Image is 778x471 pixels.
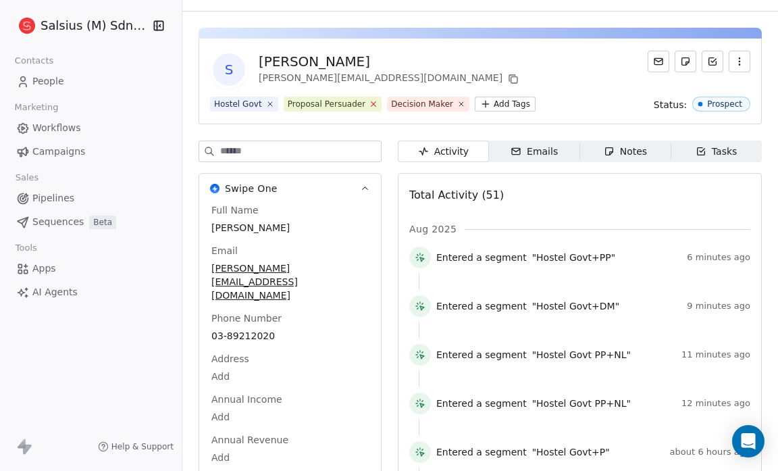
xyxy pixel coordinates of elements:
span: Sequences [32,215,84,229]
span: Total Activity (51) [409,189,504,201]
span: Entered a segment [436,397,527,410]
span: Marketing [9,97,64,118]
a: SequencesBeta [11,211,171,233]
span: Aug 2025 [409,222,457,236]
img: logo%20salsius.png [19,18,35,34]
span: 03-89212020 [211,329,369,343]
a: Campaigns [11,141,171,163]
span: Help & Support [111,441,174,452]
span: Pipelines [32,191,74,205]
span: "Hostel Govt PP+NL" [532,397,631,410]
span: 11 minutes ago [681,349,750,360]
span: Workflows [32,121,81,135]
span: Phone Number [209,312,284,325]
span: "Hostel Govt PP+NL" [532,348,631,362]
a: People [11,70,171,93]
span: Email [209,244,240,257]
div: Emails [511,145,558,159]
span: Tools [9,238,43,258]
span: Add [211,370,369,383]
span: People [32,74,64,89]
span: "Hostel Govt+PP" [532,251,616,264]
a: Apps [11,257,171,280]
span: Campaigns [32,145,85,159]
a: Help & Support [98,441,174,452]
div: Proposal Persuader [288,98,366,110]
span: Entered a segment [436,251,527,264]
span: Entered a segment [436,445,527,459]
span: Beta [89,216,116,229]
a: Workflows [11,117,171,139]
span: Annual Revenue [209,433,291,447]
span: AI Agents [32,285,78,299]
span: [PERSON_NAME] [211,221,369,234]
span: Status: [654,98,687,111]
div: [PERSON_NAME] [259,52,521,71]
span: 6 minutes ago [687,252,750,263]
span: 12 minutes ago [681,398,750,409]
span: Entered a segment [436,299,527,313]
span: Entered a segment [436,348,527,362]
span: "Hostel Govt+P" [532,445,610,459]
span: Contacts [9,51,59,71]
button: Salsius (M) Sdn Bhd [16,14,144,37]
span: about 6 hours ago [670,447,750,457]
span: 9 minutes ago [687,301,750,312]
div: Tasks [696,145,737,159]
span: "Hostel Govt+DM" [532,299,620,313]
div: [PERSON_NAME][EMAIL_ADDRESS][DOMAIN_NAME] [259,71,521,87]
span: Add [211,451,369,464]
img: Swipe One [210,184,219,193]
div: Decision Maker [391,98,453,110]
button: Swipe OneSwipe One [199,174,381,203]
span: Add [211,410,369,424]
span: Salsius (M) Sdn Bhd [41,17,149,34]
button: Add Tags [475,97,536,111]
a: Pipelines [11,187,171,209]
span: Annual Income [209,393,285,406]
span: s [213,53,245,86]
span: Full Name [209,203,261,217]
div: Notes [604,145,647,159]
span: Address [209,352,252,366]
div: Hostel Govt [214,98,262,110]
div: Open Intercom Messenger [732,425,764,457]
span: Sales [9,168,45,188]
span: Swipe One [225,182,278,195]
a: AI Agents [11,281,171,303]
span: [PERSON_NAME][EMAIL_ADDRESS][DOMAIN_NAME] [211,262,369,302]
span: Apps [32,262,56,276]
div: Prospect [707,99,742,109]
